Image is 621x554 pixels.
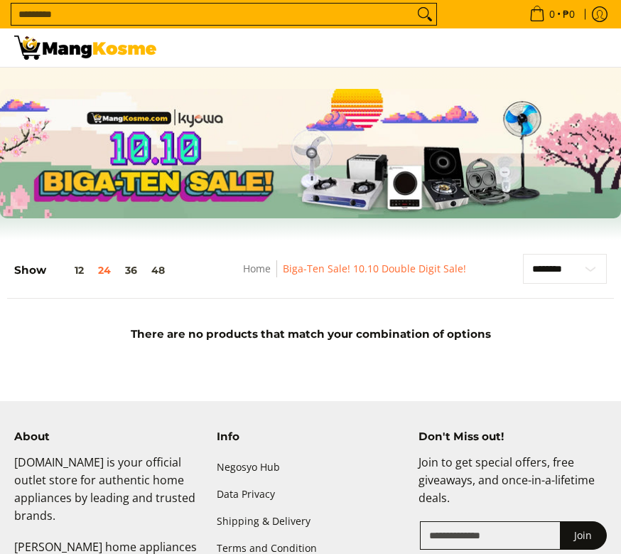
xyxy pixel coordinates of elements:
h5: Show [14,263,172,277]
img: Biga-Ten Sale! 10.10 Double Digit Sale with Kyowa l Mang Kosme [14,36,156,60]
button: 24 [91,265,118,276]
h4: Don't Miss out! [418,430,607,443]
span: 0 [547,9,557,19]
span: • [525,6,579,22]
button: Join [560,521,607,550]
nav: Breadcrumbs [204,260,506,292]
nav: Main Menu [171,28,607,67]
button: 48 [144,265,172,276]
h4: About [14,430,202,443]
a: Negosyo Hub [217,454,405,481]
a: Home [243,262,271,275]
button: 12 [46,265,91,276]
a: Data Privacy [217,481,405,508]
a: Biga-Ten Sale! 10.10 Double Digit Sale! [283,262,466,275]
p: [DOMAIN_NAME] is your official outlet store for authentic home appliances by leading and trusted ... [14,454,202,538]
button: 36 [118,265,144,276]
a: Shipping & Delivery [217,508,405,535]
span: ₱0 [561,9,577,19]
h4: Info [217,430,405,443]
h5: There are no products that match your combination of options [7,327,614,341]
button: Search [414,4,436,25]
p: Join to get special offers, free giveaways, and once-in-a-lifetime deals. [418,454,607,521]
